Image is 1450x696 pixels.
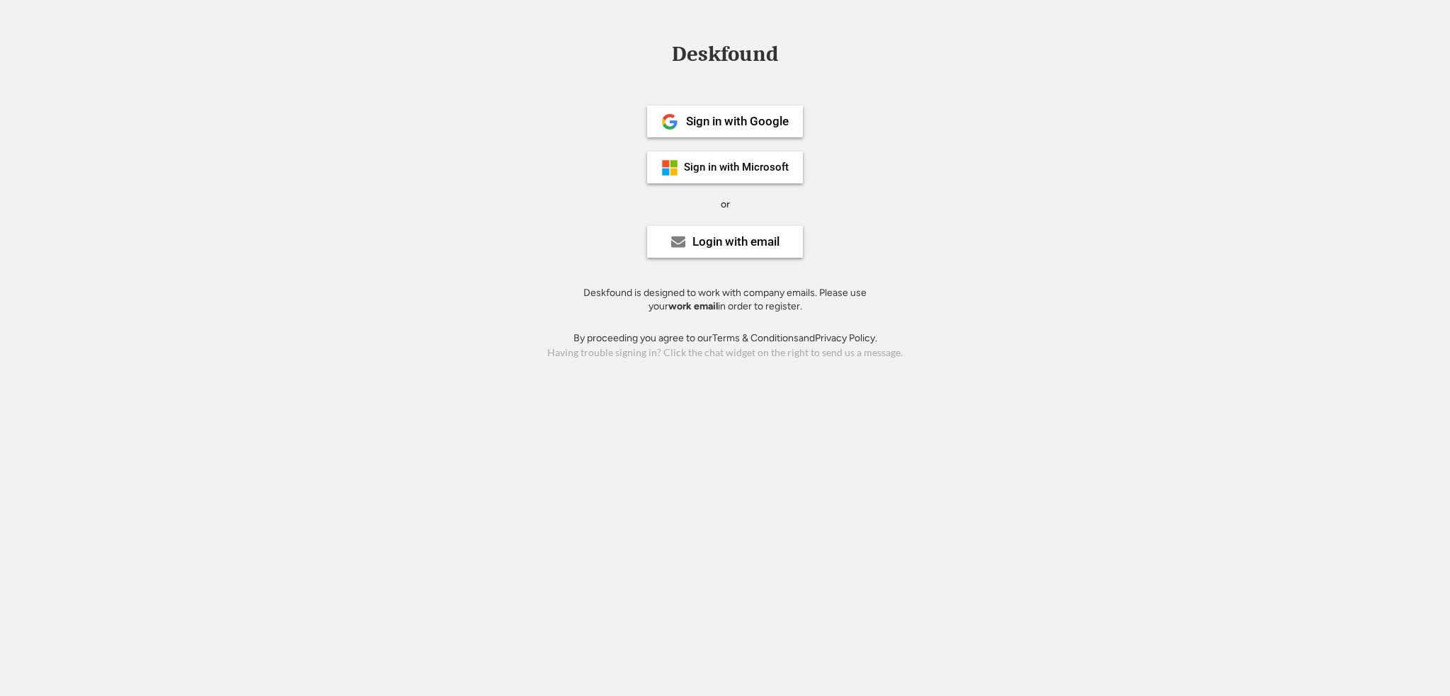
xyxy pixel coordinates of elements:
[668,300,718,312] strong: work email
[712,332,799,344] a: Terms & Conditions
[721,198,730,212] div: or
[661,159,678,176] img: ms-symbollockup_mssymbol_19.png
[665,43,785,65] div: Deskfound
[815,332,877,344] a: Privacy Policy.
[573,331,877,346] div: By proceeding you agree to our and
[661,113,678,130] img: 1024px-Google__G__Logo.svg.png
[684,162,789,173] div: Sign in with Microsoft
[686,115,789,127] div: Sign in with Google
[566,286,884,314] div: Deskfound is designed to work with company emails. Please use your in order to register.
[692,236,780,248] div: Login with email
